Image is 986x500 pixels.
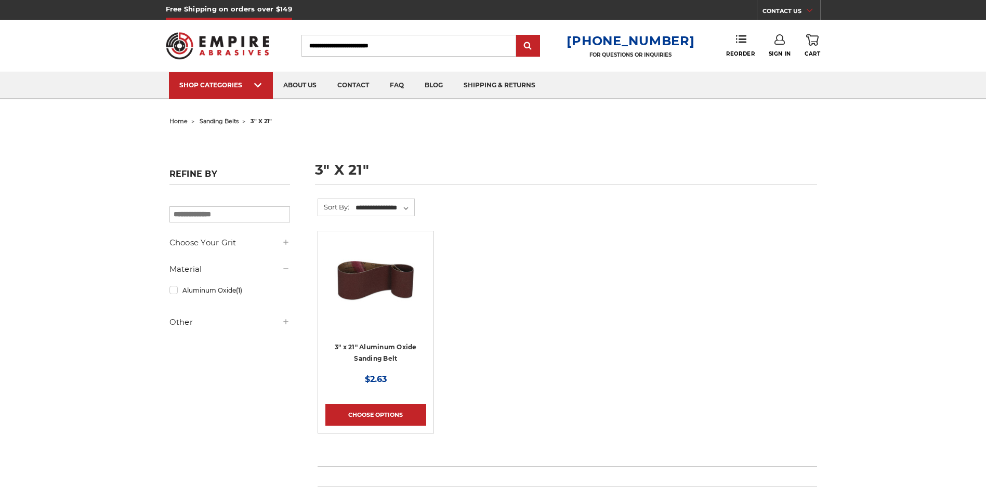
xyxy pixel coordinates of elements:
span: Cart [805,50,820,57]
a: contact [327,72,379,99]
img: 3" x 21" Aluminum Oxide Sanding Belt [334,239,417,322]
h5: Refine by [169,169,290,185]
a: blog [414,72,453,99]
span: $2.63 [365,374,387,384]
h1: 3" x 21" [315,163,817,185]
a: shipping & returns [453,72,546,99]
span: Reorder [726,50,755,57]
h5: Other [169,316,290,328]
a: [PHONE_NUMBER] [567,33,694,48]
input: Submit [518,36,538,57]
div: SHOP CATEGORIES [179,81,262,89]
a: Reorder [726,34,755,57]
p: FOR QUESTIONS OR INQUIRIES [567,51,694,58]
label: Sort By: [318,199,349,215]
a: faq [379,72,414,99]
a: CONTACT US [762,5,820,20]
span: (1) [236,286,242,294]
a: sanding belts [200,117,239,125]
a: 3" x 21" Aluminum Oxide Sanding Belt [325,239,426,339]
a: 3" x 21" Aluminum Oxide Sanding Belt [335,343,417,363]
a: Cart [805,34,820,57]
a: Aluminum Oxide(1) [169,281,290,299]
a: Choose Options [325,404,426,426]
span: 3" x 21" [251,117,272,125]
img: Empire Abrasives [166,25,270,66]
a: home [169,117,188,125]
a: about us [273,72,327,99]
span: Sign In [769,50,791,57]
h5: Choose Your Grit [169,236,290,249]
h5: Material [169,263,290,275]
select: Sort By: [354,200,414,216]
